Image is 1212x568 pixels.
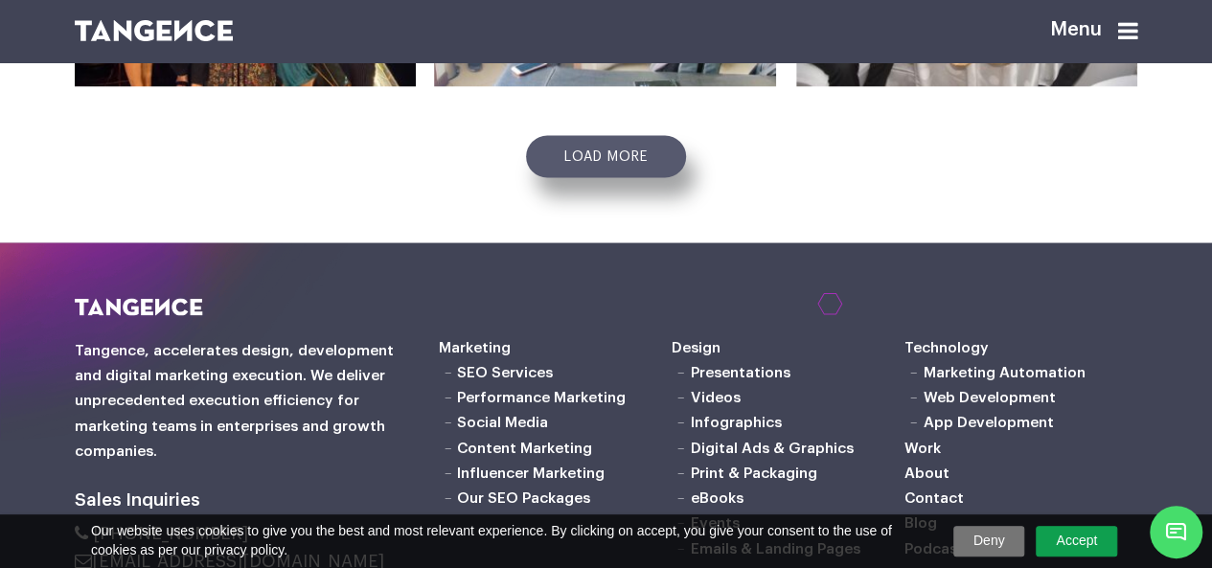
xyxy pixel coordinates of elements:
[526,136,686,178] a: Load more
[439,335,672,360] h6: Marketing
[904,490,964,506] a: Contact
[457,365,553,380] a: SEO Services
[457,466,605,481] a: Influencer Marketing
[457,490,590,506] a: Our SEO Packages
[924,390,1056,405] a: Web Development
[690,415,781,430] a: Infographics
[75,20,234,41] img: logo SVG
[690,441,853,456] a: Digital Ads & Graphics
[457,441,592,456] a: Content Marketing
[690,490,743,506] a: eBooks
[924,365,1086,380] a: Marketing Automation
[672,335,904,360] h6: Design
[904,441,941,456] a: Work
[904,466,949,481] a: About
[953,526,1025,557] a: Deny
[690,390,740,405] a: Videos
[457,415,548,430] a: Social Media
[690,365,789,380] a: Presentations
[924,415,1054,430] a: App Development
[1036,526,1117,557] a: Accept
[1150,506,1202,558] span: Chat Widget
[457,390,626,405] a: Performance Marketing
[690,466,816,481] a: Print & Packaging
[904,335,1137,360] h6: Technology
[75,338,410,464] h6: Tangence, accelerates design, development and digital marketing execution. We deliver unprecedent...
[91,522,926,559] span: Our website uses cookies to give you the best and most relevant experience. By clicking on accept...
[75,486,410,516] h6: Sales Inquiries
